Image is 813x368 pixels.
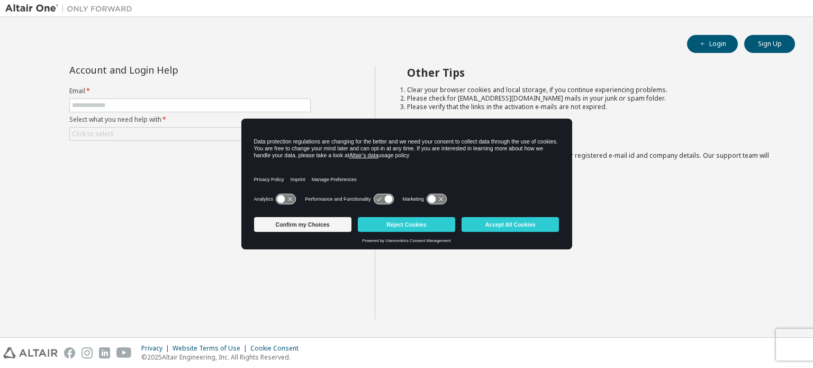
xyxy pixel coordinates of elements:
div: Website Terms of Use [173,344,250,353]
img: altair_logo.svg [3,347,58,358]
div: Account and Login Help [69,66,263,74]
div: Cookie Consent [250,344,305,353]
img: Altair One [5,3,138,14]
button: Sign Up [744,35,795,53]
button: Login [687,35,738,53]
li: Please verify that the links in the activation e-mails are not expired. [407,103,776,111]
div: Click to select [70,128,310,140]
span: with a brief description of the problem, your registered e-mail id and company details. Our suppo... [407,151,769,168]
img: linkedin.svg [99,347,110,358]
h2: Other Tips [407,66,776,79]
img: facebook.svg [64,347,75,358]
li: Clear your browser cookies and local storage, if you continue experiencing problems. [407,86,776,94]
img: instagram.svg [82,347,93,358]
div: Click to select [72,130,113,138]
div: Privacy [141,344,173,353]
label: Select what you need help with [69,115,311,124]
li: Please check for [EMAIL_ADDRESS][DOMAIN_NAME] mails in your junk or spam folder. [407,94,776,103]
img: youtube.svg [116,347,132,358]
h2: Not sure how to login? [407,131,776,145]
label: Email [69,87,311,95]
p: © 2025 Altair Engineering, Inc. All Rights Reserved. [141,353,305,362]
